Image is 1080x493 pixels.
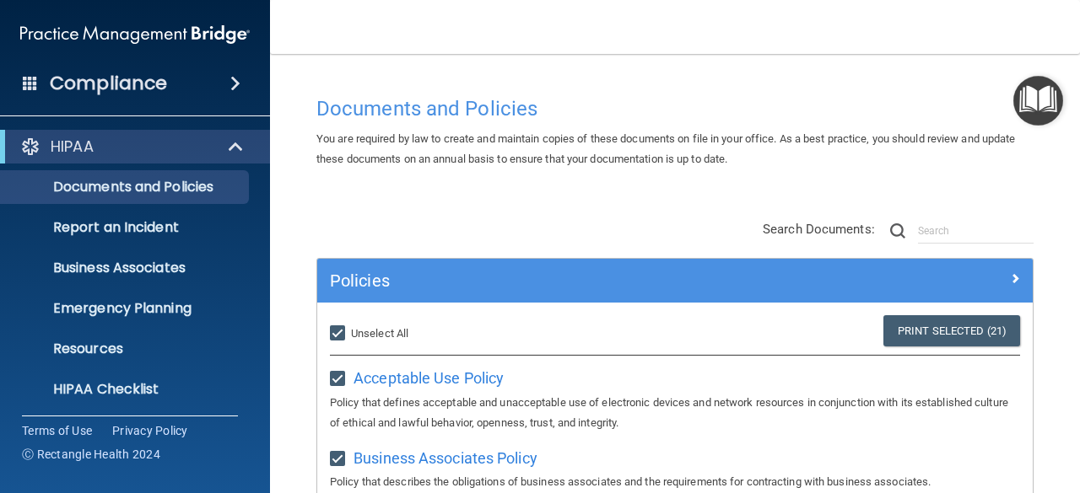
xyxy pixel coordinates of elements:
a: Privacy Policy [112,422,188,439]
p: HIPAA Checklist [11,381,241,398]
a: HIPAA [20,137,245,157]
p: Resources [11,340,241,357]
span: Ⓒ Rectangle Health 2024 [22,446,160,463]
h4: Compliance [50,72,167,95]
input: Unselect All [330,327,349,340]
p: Emergency Planning [11,300,241,317]
span: Acceptable Use Policy [354,369,504,387]
p: Report an Incident [11,219,241,236]
h4: Documents and Policies [316,98,1034,120]
p: Policy that describes the obligations of business associates and the requirements for contracting... [330,472,1020,492]
a: Terms of Use [22,422,92,439]
input: Search [918,218,1034,244]
p: Documents and Policies [11,179,241,196]
iframe: Drift Widget Chat Controller [788,373,1060,441]
button: Open Resource Center [1013,76,1063,126]
span: Unselect All [351,327,408,340]
img: ic-search.3b580494.png [890,223,905,238]
p: HIPAA [51,137,94,157]
span: Search Documents: [763,222,875,237]
span: Business Associates Policy [354,449,537,467]
a: Policies [330,267,1020,294]
span: You are required by law to create and maintain copies of these documents on file in your office. ... [316,132,1016,165]
p: Business Associates [11,260,241,276]
a: Print Selected (21) [883,315,1020,346]
h5: Policies [330,271,841,290]
p: Policy that defines acceptable and unacceptable use of electronic devices and network resources i... [330,393,1020,433]
img: PMB logo [20,18,250,51]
